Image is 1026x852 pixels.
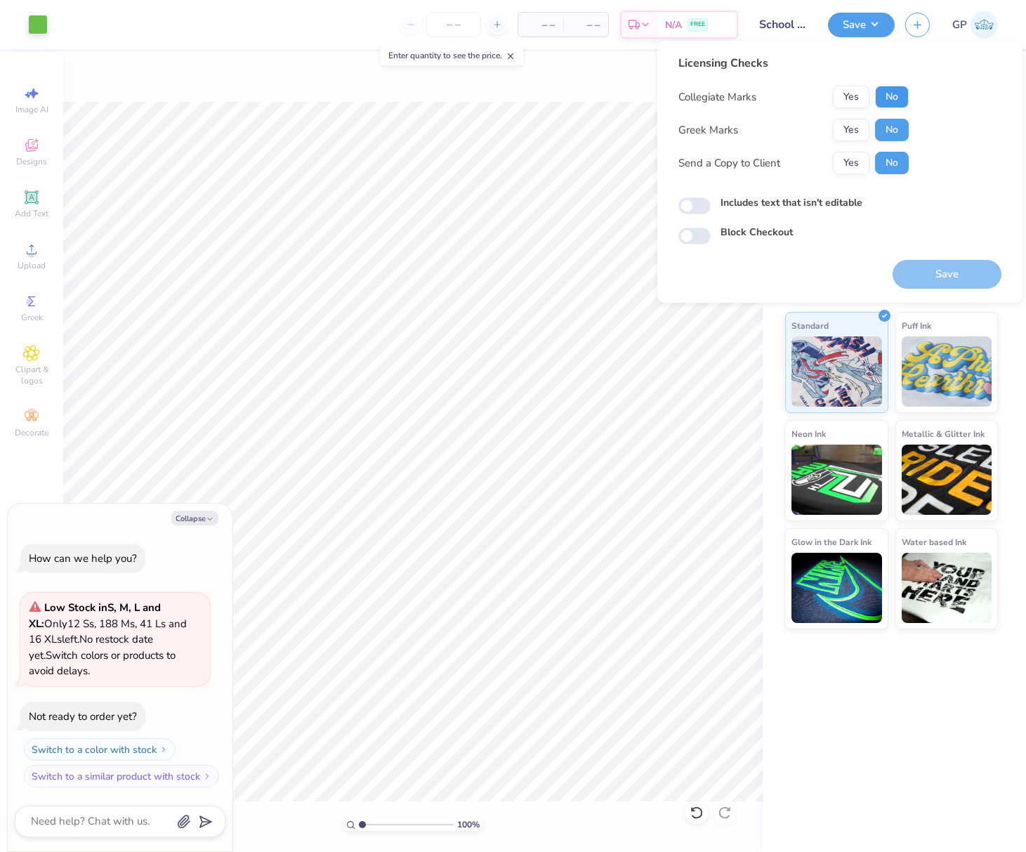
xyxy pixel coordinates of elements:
span: Glow in the Dark Ink [791,535,872,549]
button: No [875,119,909,141]
span: Puff Ink [902,318,931,333]
input: Untitled Design [749,11,817,39]
span: Standard [791,318,829,333]
span: No restock date yet. [29,632,153,662]
span: Image AI [15,104,48,115]
button: Yes [833,86,869,108]
div: Not ready to order yet? [29,709,137,723]
span: 100 % [457,818,480,831]
span: Only 12 Ss, 188 Ms, 41 Ls and 16 XLs left. Switch colors or products to avoid delays. [29,601,187,678]
label: Block Checkout [721,225,793,240]
img: Puff Ink [902,336,992,407]
span: Designs [16,156,47,167]
button: Switch to a similar product with stock [24,765,219,787]
img: Water based Ink [902,553,992,623]
div: How can we help you? [29,551,137,565]
button: Save [828,13,895,37]
span: – – [572,18,600,32]
button: Yes [833,152,869,174]
button: No [875,152,909,174]
img: Switch to a color with stock [159,745,168,754]
button: Switch to a color with stock [24,738,176,761]
div: Send a Copy to Client [678,155,780,171]
div: Collegiate Marks [678,89,756,105]
a: GP [952,11,998,39]
span: Upload [18,260,46,271]
span: GP [952,17,967,33]
img: Standard [791,336,882,407]
img: Neon Ink [791,445,882,515]
button: No [875,86,909,108]
img: Glow in the Dark Ink [791,553,882,623]
span: Neon Ink [791,426,826,441]
img: Metallic & Glitter Ink [902,445,992,515]
span: Metallic & Glitter Ink [902,426,985,441]
div: Greek Marks [678,122,738,138]
button: Yes [833,119,869,141]
img: Switch to a similar product with stock [203,772,211,780]
label: Includes text that isn't editable [721,195,862,210]
span: N/A [665,18,682,32]
span: Clipart & logos [7,364,56,386]
span: Greek [21,312,43,323]
div: Enter quantity to see the price. [381,46,523,65]
span: Add Text [15,208,48,219]
img: Germaine Penalosa [971,11,998,39]
span: Water based Ink [902,535,966,549]
button: Collapse [171,511,218,525]
span: FREE [690,20,705,30]
span: – – [527,18,555,32]
span: Decorate [15,427,48,438]
input: – – [426,12,481,37]
div: Licensing Checks [678,55,909,72]
strong: Low Stock in S, M, L and XL : [29,601,161,631]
